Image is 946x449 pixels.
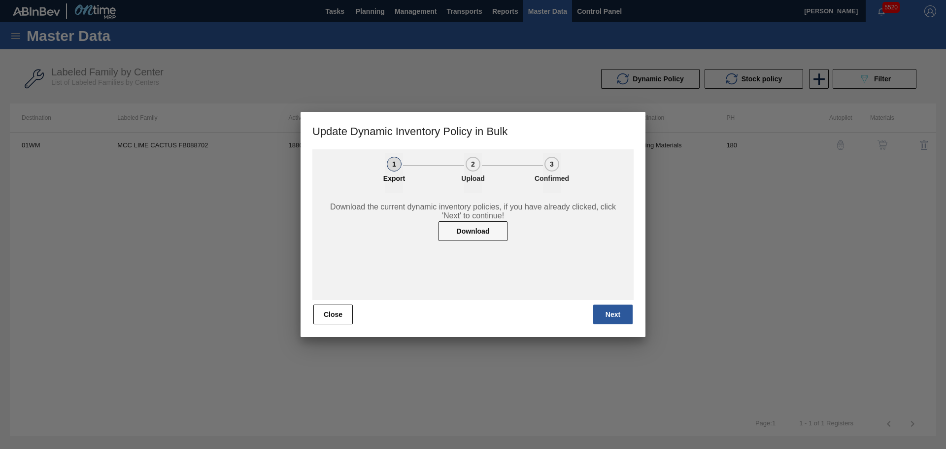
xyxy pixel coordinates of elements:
button: 1Export [385,153,403,193]
button: 2Upload [464,153,482,193]
h3: Update Dynamic Inventory Policy in Bulk [301,112,645,149]
button: Download [439,221,507,241]
p: Export [370,174,419,182]
button: Next [593,305,633,324]
div: 3 [544,157,559,172]
div: 1 [387,157,402,172]
p: Upload [448,174,498,182]
button: Close [313,305,353,324]
p: Confirmed [527,174,576,182]
button: 3Confirmed [543,153,561,193]
div: 2 [466,157,480,172]
span: Download the current dynamic inventory policies, if you have already clicked, click 'Next' to con... [324,203,622,220]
